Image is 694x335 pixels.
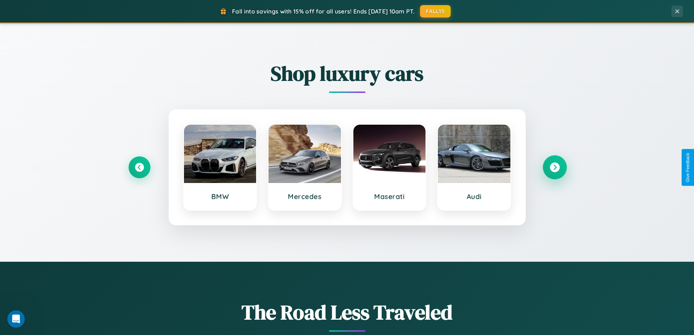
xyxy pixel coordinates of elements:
[445,192,503,201] h3: Audi
[191,192,249,201] h3: BMW
[7,310,25,328] iframe: Intercom live chat
[361,192,419,201] h3: Maserati
[129,298,566,326] h1: The Road Less Traveled
[232,8,415,15] span: Fall into savings with 15% off for all users! Ends [DATE] 10am PT.
[129,59,566,87] h2: Shop luxury cars
[685,153,690,182] div: Give Feedback
[276,192,334,201] h3: Mercedes
[420,5,451,17] button: FALL15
